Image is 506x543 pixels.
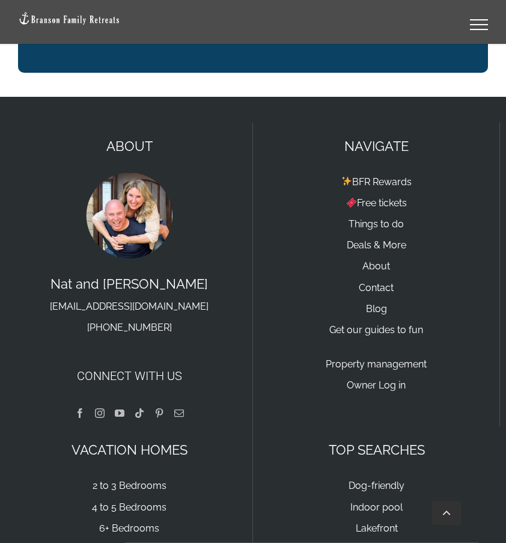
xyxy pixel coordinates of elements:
[455,19,503,30] a: Toggle Menu
[18,136,240,157] p: ABOUT
[93,480,166,491] a: 2 to 3 Bedrooms
[329,324,423,336] a: Get our guides to fun
[349,218,404,230] a: Things to do
[349,480,404,491] a: Dog-friendly
[326,358,427,370] a: Property management
[347,198,356,207] img: 🎟️
[359,282,394,293] a: Contact
[356,523,398,534] a: Lakefront
[366,303,387,314] a: Blog
[135,408,144,418] a: Tiktok
[84,170,174,260] img: Nat and Tyann
[95,408,105,418] a: Instagram
[75,408,85,418] a: Facebook
[18,440,240,461] p: VACATION HOMES
[341,176,411,188] a: BFR Rewards
[18,11,120,25] img: Branson Family Retreats Logo
[50,301,209,312] a: [EMAIL_ADDRESS][DOMAIN_NAME]
[18,367,240,385] h4: Connect with us
[87,322,172,333] a: [PHONE_NUMBER]
[342,176,352,186] img: ✨
[115,408,124,418] a: YouTube
[347,379,406,391] a: Owner Log in
[99,523,159,534] a: 6+ Bedrooms
[265,440,488,461] p: TOP SEARCHES
[350,502,403,513] a: Indoor pool
[347,239,406,251] a: Deals & More
[346,197,406,209] a: Free tickets
[18,274,240,337] p: Nat and [PERSON_NAME]
[265,136,487,157] p: NAVIGATE
[174,408,184,418] a: Mail
[92,502,166,513] a: 4 to 5 Bedrooms
[362,260,390,272] a: About
[154,408,164,418] a: Pinterest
